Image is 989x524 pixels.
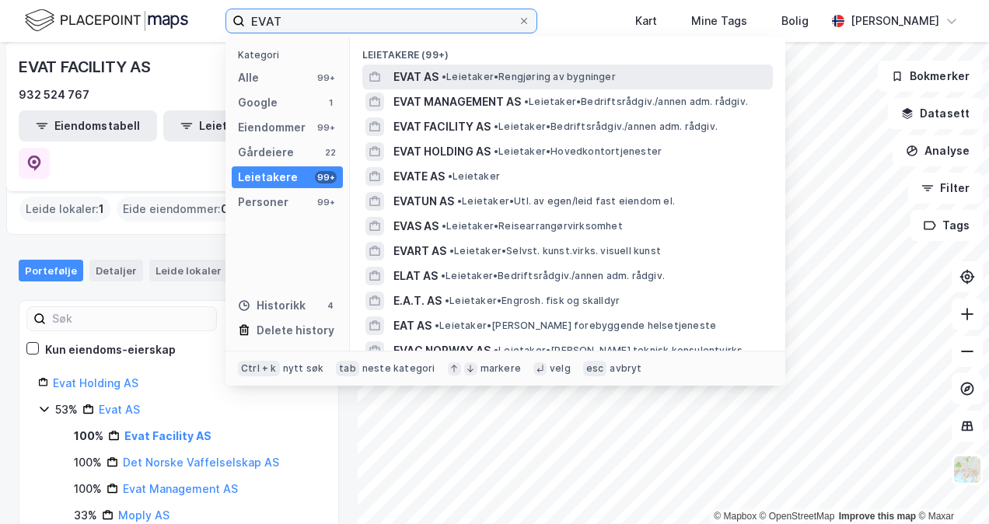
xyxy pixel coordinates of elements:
[442,71,446,82] span: •
[324,96,337,109] div: 1
[53,376,138,390] a: Evat Holding AS
[238,143,294,162] div: Gårdeiere
[481,362,521,375] div: markere
[163,110,302,141] button: Leietakertabell
[238,118,306,137] div: Eiendommer
[238,49,343,61] div: Kategori
[393,341,491,360] span: EVAC NORWAY AS
[350,37,785,65] div: Leietakere (99+)
[448,170,453,182] span: •
[117,197,235,222] div: Eide eiendommer :
[45,341,176,359] div: Kun eiendoms-eierskap
[74,480,102,498] div: 100%
[19,260,83,281] div: Portefølje
[238,68,259,87] div: Alle
[89,260,143,281] div: Detaljer
[118,508,169,522] a: Moply AS
[238,93,278,112] div: Google
[442,71,616,83] span: Leietaker • Rengjøring av bygninger
[851,12,939,30] div: [PERSON_NAME]
[494,344,498,356] span: •
[336,361,359,376] div: tab
[283,362,324,375] div: nytt søk
[908,173,983,204] button: Filter
[494,121,718,133] span: Leietaker • Bedriftsrådgiv./annen adm. rådgiv.
[19,197,110,222] div: Leide lokaler :
[457,195,675,208] span: Leietaker • Utl. av egen/leid fast eiendom el.
[494,121,498,132] span: •
[911,449,989,524] div: Kontrollprogram for chat
[393,217,439,236] span: EVAS AS
[19,86,89,104] div: 932 524 767
[691,12,747,30] div: Mine Tags
[442,220,446,232] span: •
[610,362,641,375] div: avbryt
[393,93,521,111] span: EVAT MANAGEMENT AS
[714,511,757,522] a: Mapbox
[583,361,607,376] div: esc
[324,299,337,312] div: 4
[99,403,140,416] a: Evat AS
[238,193,288,211] div: Personer
[435,320,439,331] span: •
[315,121,337,134] div: 99+
[910,210,983,241] button: Tags
[893,135,983,166] button: Analyse
[839,511,916,522] a: Improve this map
[445,295,620,307] span: Leietaker • Engrosh. fisk og skalldyr
[449,245,661,257] span: Leietaker • Selvst. kunst.virks. visuell kunst
[25,7,188,34] img: logo.f888ab2527a4732fd821a326f86c7f29.svg
[238,361,280,376] div: Ctrl + k
[19,110,157,141] button: Eiendomstabell
[393,142,491,161] span: EVAT HOLDING AS
[225,263,240,278] div: 1
[494,145,662,158] span: Leietaker • Hovedkontortjenester
[149,260,246,281] div: Leide lokaler
[441,270,446,281] span: •
[524,96,529,107] span: •
[315,196,337,208] div: 99+
[74,427,103,445] div: 100%
[781,12,809,30] div: Bolig
[888,98,983,129] button: Datasett
[123,482,238,495] a: Evat Management AS
[435,320,716,332] span: Leietaker • [PERSON_NAME] forebyggende helsetjeneste
[393,242,446,260] span: EVART AS
[245,9,518,33] input: Søk på adresse, matrikkel, gårdeiere, leietakere eller personer
[74,453,102,472] div: 100%
[494,145,498,157] span: •
[46,307,216,330] input: Søk
[393,167,445,186] span: EVATE AS
[635,12,657,30] div: Kart
[760,511,835,522] a: OpenStreetMap
[449,245,454,257] span: •
[550,362,571,375] div: velg
[324,146,337,159] div: 22
[393,117,491,136] span: EVAT FACILITY AS
[441,270,665,282] span: Leietaker • Bedriftsrådgiv./annen adm. rådgiv.
[123,456,279,469] a: Det Norske Vaffelselskap AS
[124,429,211,442] a: Evat Facility AS
[315,171,337,183] div: 99+
[393,316,432,335] span: EAT AS
[393,68,439,86] span: EVAT AS
[315,72,337,84] div: 99+
[19,54,154,79] div: EVAT FACILITY AS
[257,321,334,340] div: Delete history
[238,296,306,315] div: Historikk
[442,220,623,232] span: Leietaker • Reisearrangørvirksomhet
[494,344,746,357] span: Leietaker • [PERSON_NAME] teknisk konsulentvirks.
[448,170,500,183] span: Leietaker
[221,200,229,218] span: 0
[393,192,454,211] span: EVATUN AS
[911,449,989,524] iframe: Chat Widget
[393,267,438,285] span: ELAT AS
[878,61,983,92] button: Bokmerker
[524,96,748,108] span: Leietaker • Bedriftsrådgiv./annen adm. rådgiv.
[445,295,449,306] span: •
[457,195,462,207] span: •
[238,168,298,187] div: Leietakere
[393,292,442,310] span: E.A.T. AS
[362,362,435,375] div: neste kategori
[99,200,104,218] span: 1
